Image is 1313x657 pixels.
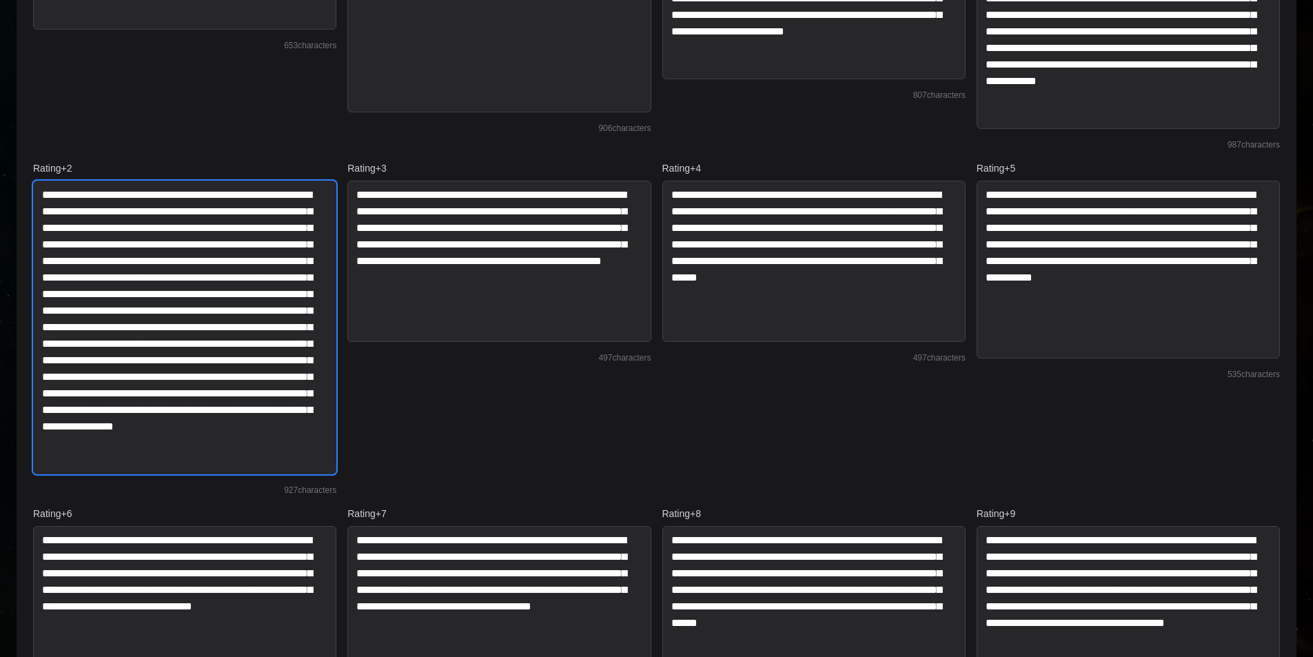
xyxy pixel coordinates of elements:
label: Rating +2 [33,161,336,175]
label: Rating +6 [33,507,336,520]
div: 653 characters [33,40,336,51]
label: Rating +5 [977,161,1280,175]
label: Rating +7 [347,507,651,520]
div: 987 characters [977,139,1280,150]
label: Rating +9 [977,507,1280,520]
div: 807 characters [662,90,966,101]
label: Rating +8 [662,507,966,520]
div: 535 characters [977,369,1280,380]
div: 906 characters [347,123,651,134]
label: Rating +4 [662,161,966,175]
div: 497 characters [347,352,651,363]
label: Rating +3 [347,161,651,175]
div: 927 characters [33,485,336,496]
div: 497 characters [662,352,966,363]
